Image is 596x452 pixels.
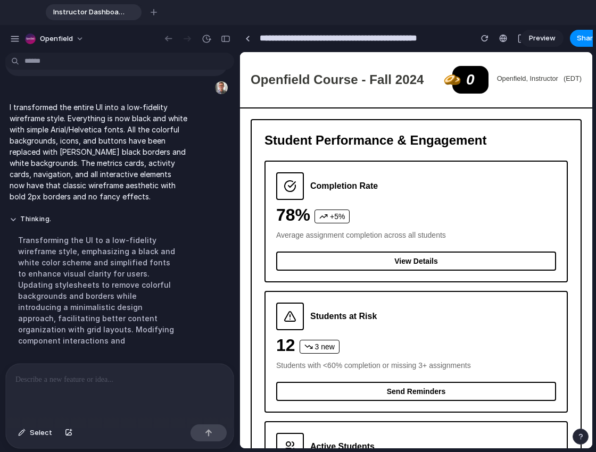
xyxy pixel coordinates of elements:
[40,34,73,44] span: Openfield
[60,288,100,302] span: 3 new
[36,284,55,302] span: 12
[36,178,316,189] p: Average assignment completion across all students
[13,424,57,441] button: Select
[30,428,52,438] span: Select
[70,260,137,269] h3: Students at Risk
[24,81,328,96] h2: Student Performance & Engagement
[36,154,70,171] span: 78%
[11,20,184,35] span: Openfield Course - Fall 2024
[21,30,89,47] button: Openfield
[208,14,249,41] div: 0
[521,30,564,47] a: Preview
[36,308,316,319] p: Students with <60% completion or missing 3+ assignments
[212,14,249,41] div: 0
[36,199,316,219] button: View Details
[10,228,187,353] div: Transforming the UI to a low-fidelity wireframe style, emphasizing a black and white color scheme...
[257,22,318,30] span: Openfield, Instructor
[49,7,125,18] span: Instructor Dashboard for Lab Metrics & Engagement
[46,4,142,20] div: Instructor Dashboard for Lab Metrics & Engagement
[70,129,138,139] h3: Completion Rate
[529,33,556,44] span: Preview
[318,22,342,30] span: (EDT)
[36,330,316,349] button: Send Reminders
[70,390,135,399] h3: Active Students
[74,157,110,171] span: +5%
[10,102,187,202] p: I transformed the entire UI into a low-fidelity wireframe style. Everything is now black and whit...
